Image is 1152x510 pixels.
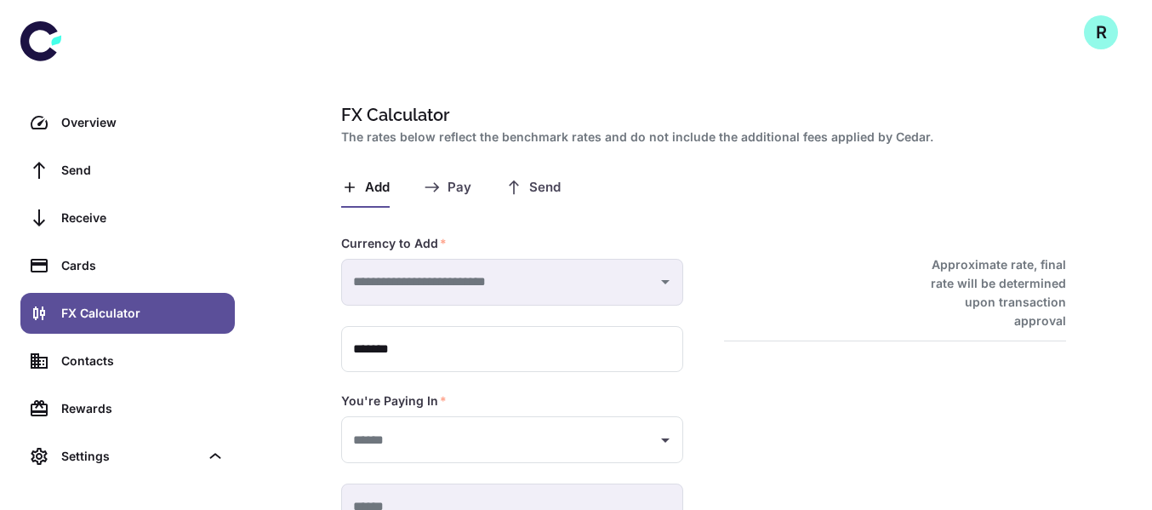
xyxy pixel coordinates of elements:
div: Overview [61,113,225,132]
span: Send [529,180,561,196]
button: R [1084,15,1118,49]
h2: The rates below reflect the benchmark rates and do not include the additional fees applied by Cedar. [341,128,1059,146]
div: Send [61,161,225,180]
h6: Approximate rate, final rate will be determined upon transaction approval [912,255,1066,330]
span: Pay [448,180,471,196]
a: Send [20,150,235,191]
a: Overview [20,102,235,143]
label: You're Paying In [341,393,447,410]
a: Cards [20,245,235,286]
div: Settings [61,447,199,466]
div: Contacts [61,352,225,370]
a: Rewards [20,388,235,429]
label: Currency to Add [341,235,447,252]
a: Receive [20,198,235,238]
div: Cards [61,256,225,275]
h1: FX Calculator [341,102,1059,128]
a: FX Calculator [20,293,235,334]
div: Receive [61,209,225,227]
a: Contacts [20,341,235,381]
button: Open [653,428,677,452]
span: Add [365,180,390,196]
div: Rewards [61,399,225,418]
div: FX Calculator [61,304,225,323]
div: Settings [20,436,235,477]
